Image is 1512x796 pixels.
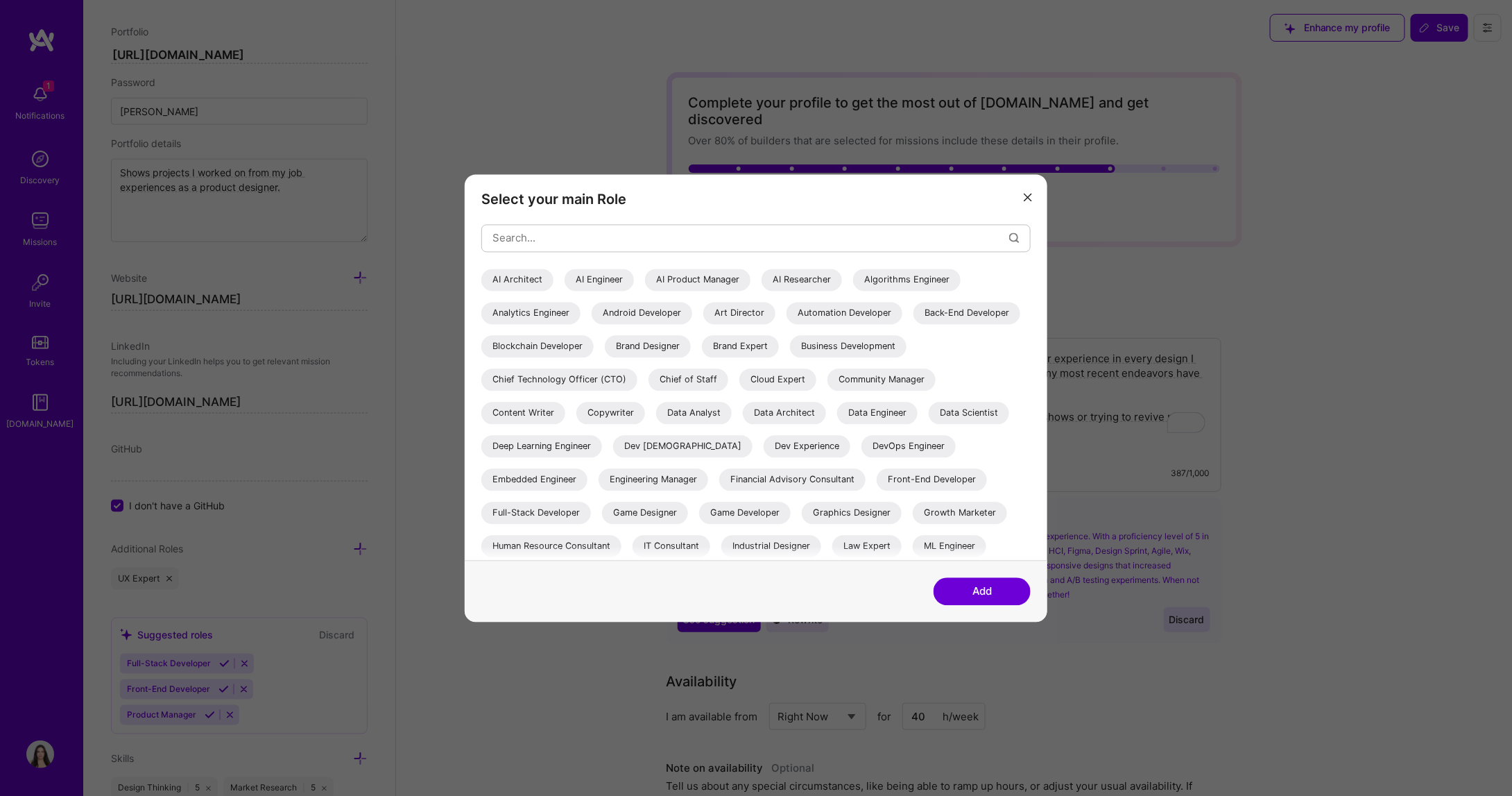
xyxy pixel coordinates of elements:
div: Data Analyst [656,402,732,424]
div: Dev Experience [764,435,850,457]
div: DevOps Engineer [861,435,956,457]
div: Full-Stack Developer [481,502,591,524]
i: icon Close [1024,194,1032,202]
div: IT Consultant [633,535,710,557]
div: Analytics Engineer [481,302,581,324]
div: Engineering Manager [599,468,708,491]
div: Dev [DEMOGRAPHIC_DATA] [613,435,753,457]
div: Android Developer [592,302,692,324]
div: Deep Learning Engineer [481,435,602,457]
div: Growth Marketer [913,502,1007,524]
div: Data Scientist [929,402,1009,424]
div: Financial Advisory Consultant [719,468,866,491]
div: Chief Technology Officer (CTO) [481,369,637,391]
div: Front-End Developer [877,468,987,491]
div: Law Expert [832,535,902,557]
div: Graphics Designer [802,502,902,524]
div: AI Engineer [565,269,634,291]
div: AI Product Manager [645,269,750,291]
i: icon Search [1009,233,1020,244]
div: Blockchain Developer [481,335,594,357]
div: Back-End Developer [913,302,1020,324]
div: Data Engineer [837,402,918,424]
div: Copywriter [576,402,645,424]
div: Algorithms Engineer [853,269,961,291]
div: AI Researcher [762,269,842,291]
div: Chief of Staff [648,369,728,391]
h3: Select your main Role [481,191,1031,208]
div: Human Resource Consultant [481,535,621,557]
div: Cloud Expert [739,369,816,391]
div: Business Development [790,335,907,357]
div: Brand Designer [605,335,691,357]
div: Community Manager [827,369,936,391]
div: Game Developer [699,502,791,524]
div: Game Designer [602,502,688,524]
div: Automation Developer [787,302,902,324]
div: Data Architect [743,402,826,424]
div: Embedded Engineer [481,468,587,491]
button: Add [934,577,1031,605]
div: Content Writer [481,402,565,424]
div: AI Architect [481,269,553,291]
div: modal [465,174,1047,622]
input: Search... [492,221,1009,256]
div: Industrial Designer [721,535,821,557]
div: ML Engineer [913,535,986,557]
div: Art Director [703,302,775,324]
div: Brand Expert [702,335,779,357]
